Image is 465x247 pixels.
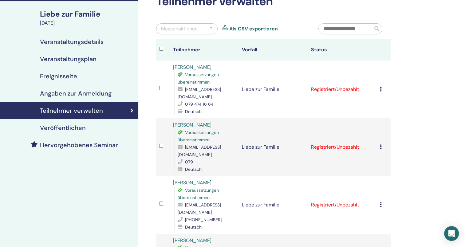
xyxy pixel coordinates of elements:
[178,87,221,100] span: [EMAIL_ADDRESS][DOMAIN_NAME]
[40,124,86,131] h4: Veröffentlichen
[185,167,202,172] span: Deutsch
[40,9,135,19] div: Liebe zur Familie
[239,118,308,176] td: Liebe zur Familie
[40,107,103,114] h4: Teilnehmer verwalten
[185,224,202,230] span: Deutsch
[185,109,202,114] span: Deutsch
[229,25,278,33] a: Als CSV exportieren
[40,90,112,97] h4: Angaben zur Anmeldung
[36,9,138,27] a: Liebe zur Familie[DATE]
[239,39,308,61] th: Vorfall
[308,39,376,61] th: Status
[178,187,219,200] span: Voraussetzungen übereinstimmen
[40,141,118,149] h4: Hervorgehobenes Seminar
[161,25,198,33] div: Massenaktionen
[239,176,308,234] td: Liebe zur Familie
[173,64,211,70] a: [PERSON_NAME]
[170,39,239,61] th: Teilnehmer
[185,159,193,165] span: 079
[178,130,219,143] span: Voraussetzungen übereinstimmen
[185,217,222,222] span: [PHONE_NUMBER]
[239,61,308,118] td: Liebe zur Familie
[40,73,77,80] h4: Ereignisseite
[40,38,104,45] h4: Veranstaltungsdetails
[178,72,219,85] span: Voraussetzungen übereinstimmen
[40,55,97,63] h4: Veranstaltungsplan
[173,122,211,128] a: [PERSON_NAME]
[444,226,459,241] div: Öffnen Sie den Intercom Messenger
[40,19,135,27] div: [DATE]
[178,202,221,215] span: [EMAIL_ADDRESS][DOMAIN_NAME]
[173,237,211,244] a: [PERSON_NAME]
[173,179,211,186] a: [PERSON_NAME]
[178,144,221,157] span: [EMAIL_ADDRESS][DOMAIN_NAME]
[185,101,214,107] span: 079 474 16 64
